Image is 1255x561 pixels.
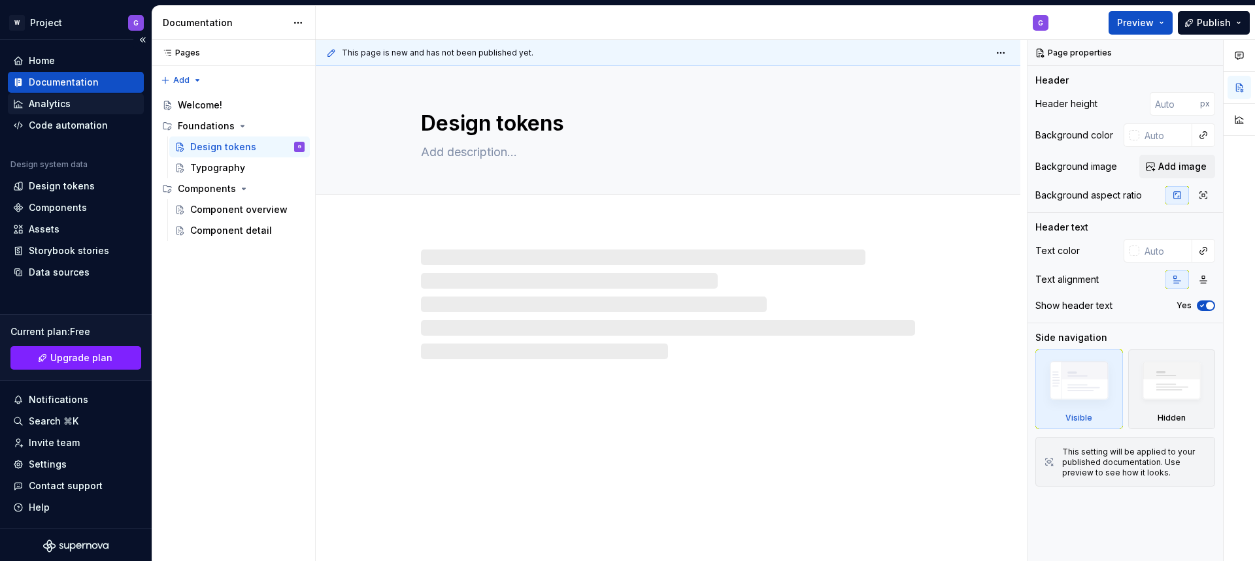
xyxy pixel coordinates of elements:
a: Storybook stories [8,240,144,261]
span: Add image [1158,160,1207,173]
a: Assets [8,219,144,240]
button: Add [157,71,206,89]
div: Header height [1035,97,1097,110]
svg: Supernova Logo [43,539,109,553]
div: Help [29,501,50,514]
div: Documentation [163,16,286,29]
div: Search ⌘K [29,415,78,428]
div: Code automation [29,119,108,132]
a: Analytics [8,93,144,114]
a: Upgrade plan [10,346,141,370]
input: Auto [1139,239,1192,263]
div: Assets [29,223,59,236]
div: Design tokens [190,140,256,153]
div: G [133,18,139,28]
a: Code automation [8,115,144,136]
div: Components [157,178,310,199]
div: Design system data [10,159,88,170]
button: WProjectG [3,8,149,37]
div: Documentation [29,76,99,89]
div: G [298,140,301,153]
span: Publish [1197,16,1231,29]
div: Foundations [178,120,235,133]
div: Home [29,54,55,67]
button: Notifications [8,389,144,410]
div: Welcome! [178,99,222,112]
span: Add [173,75,190,86]
a: Component overview [169,199,310,220]
div: Background image [1035,160,1117,173]
div: Typography [190,161,245,174]
a: Welcome! [157,95,310,116]
button: Add image [1139,155,1215,178]
p: px [1200,99,1210,109]
div: Hidden [1158,413,1186,423]
div: Storybook stories [29,244,109,257]
input: Auto [1150,92,1200,116]
a: Settings [8,454,144,475]
a: Component detail [169,220,310,241]
div: Visible [1035,349,1123,429]
span: This page is new and has not been published yet. [342,48,533,58]
div: Hidden [1128,349,1216,429]
a: Components [8,197,144,218]
a: Design tokensG [169,136,310,157]
div: G [1038,18,1043,28]
div: Show header text [1035,299,1113,312]
div: Current plan : Free [10,325,141,338]
div: Text color [1035,244,1080,257]
a: Data sources [8,262,144,283]
div: Text alignment [1035,273,1099,286]
div: Notifications [29,393,88,406]
input: Auto [1139,123,1192,147]
button: Publish [1178,11,1250,35]
div: Component detail [190,224,272,237]
div: This setting will be applied to your published documentation. Use preview to see how it looks. [1062,447,1207,478]
label: Yes [1177,300,1192,311]
div: Invite team [29,436,80,449]
button: Preview [1109,11,1173,35]
div: Side navigation [1035,331,1107,344]
div: Design tokens [29,180,95,193]
div: Foundations [157,116,310,136]
span: Preview [1117,16,1154,29]
div: Settings [29,458,67,471]
div: Components [178,182,236,195]
button: Collapse sidebar [133,31,152,49]
a: Typography [169,157,310,178]
div: Pages [157,48,200,58]
div: Header [1035,74,1069,87]
textarea: Design tokens [418,108,912,139]
button: Help [8,497,144,518]
button: Contact support [8,475,144,496]
a: Home [8,50,144,71]
button: Search ⌘K [8,411,144,432]
div: Project [30,16,62,29]
div: Data sources [29,266,90,279]
div: W [9,15,25,31]
div: Page tree [157,95,310,241]
a: Invite team [8,432,144,453]
div: Header text [1035,221,1088,234]
div: Background aspect ratio [1035,189,1142,202]
div: Components [29,201,87,214]
div: Component overview [190,203,288,216]
div: Analytics [29,97,71,110]
a: Design tokens [8,176,144,197]
div: Background color [1035,129,1113,142]
span: Upgrade plan [50,351,112,364]
a: Documentation [8,72,144,93]
div: Contact support [29,479,103,492]
div: Visible [1065,413,1092,423]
